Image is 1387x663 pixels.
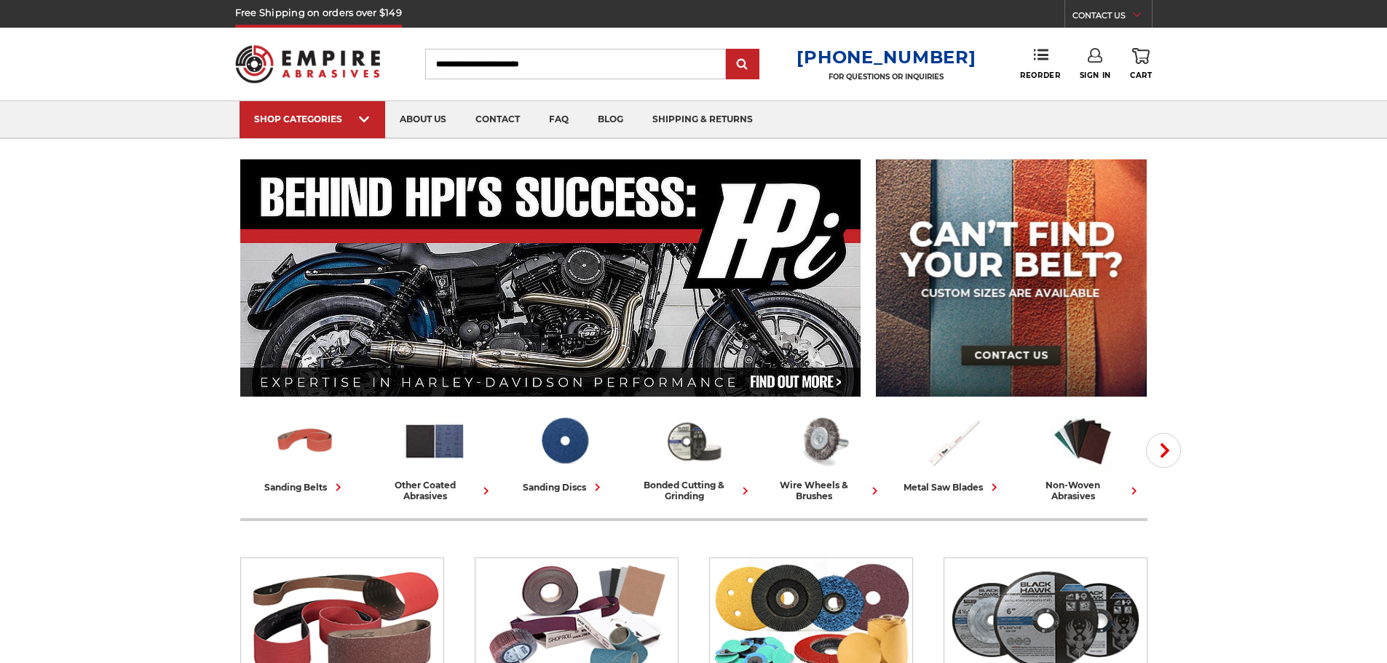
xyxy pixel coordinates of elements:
img: promo banner for custom belts. [876,159,1147,397]
a: bonded cutting & grinding [635,410,753,501]
img: Banner for an interview featuring Horsepower Inc who makes Harley performance upgrades featured o... [240,159,861,397]
img: Sanding Discs [532,410,596,472]
img: Non-woven Abrasives [1051,410,1115,472]
a: Reorder [1020,48,1060,79]
a: non-woven abrasives [1024,410,1142,501]
img: Other Coated Abrasives [403,410,467,472]
a: contact [461,101,534,138]
img: Bonded Cutting & Grinding [662,410,726,472]
div: SHOP CATEGORIES [254,114,371,124]
a: blog [583,101,638,138]
div: non-woven abrasives [1024,480,1142,501]
a: Cart [1130,48,1152,80]
img: Metal Saw Blades [921,410,985,472]
a: sanding belts [246,410,364,495]
p: FOR QUESTIONS OR INQUIRIES [797,72,976,82]
span: Sign In [1080,71,1111,80]
div: sanding discs [523,480,605,495]
div: other coated abrasives [376,480,494,501]
img: Empire Abrasives [235,36,381,92]
img: Wire Wheels & Brushes [791,410,855,472]
a: other coated abrasives [376,410,494,501]
span: Reorder [1020,71,1060,80]
a: faq [534,101,583,138]
a: [PHONE_NUMBER] [797,47,976,68]
a: metal saw blades [894,410,1012,495]
div: metal saw blades [904,480,1002,495]
div: wire wheels & brushes [764,480,882,501]
a: shipping & returns [638,101,767,138]
div: bonded cutting & grinding [635,480,753,501]
button: Next [1146,433,1181,468]
a: CONTACT US [1072,7,1152,28]
div: sanding belts [264,480,346,495]
a: about us [385,101,461,138]
a: wire wheels & brushes [764,410,882,501]
a: sanding discs [505,410,623,495]
img: Sanding Belts [273,410,337,472]
span: Cart [1130,71,1152,80]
